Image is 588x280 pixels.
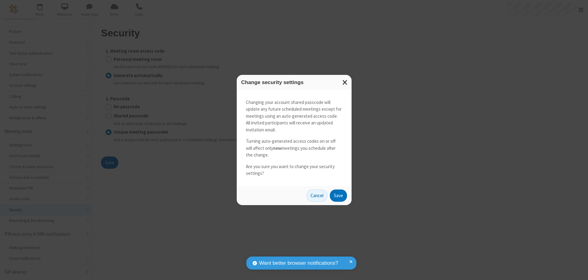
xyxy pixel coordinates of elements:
p: Are you sure you want to change your security settings? [246,163,342,177]
button: Save [330,190,347,202]
p: Turning auto-generated access codes on or off will affect only meetings you schedule after the ch... [246,138,342,159]
p: Changing your account shared passcode will update any future scheduled meetings except for meetin... [246,99,342,134]
h3: Change security settings [241,79,347,85]
button: Cancel [307,190,327,202]
span: Want better browser notifications? [259,259,338,267]
button: Close modal [339,75,352,90]
strong: new [273,145,281,151]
